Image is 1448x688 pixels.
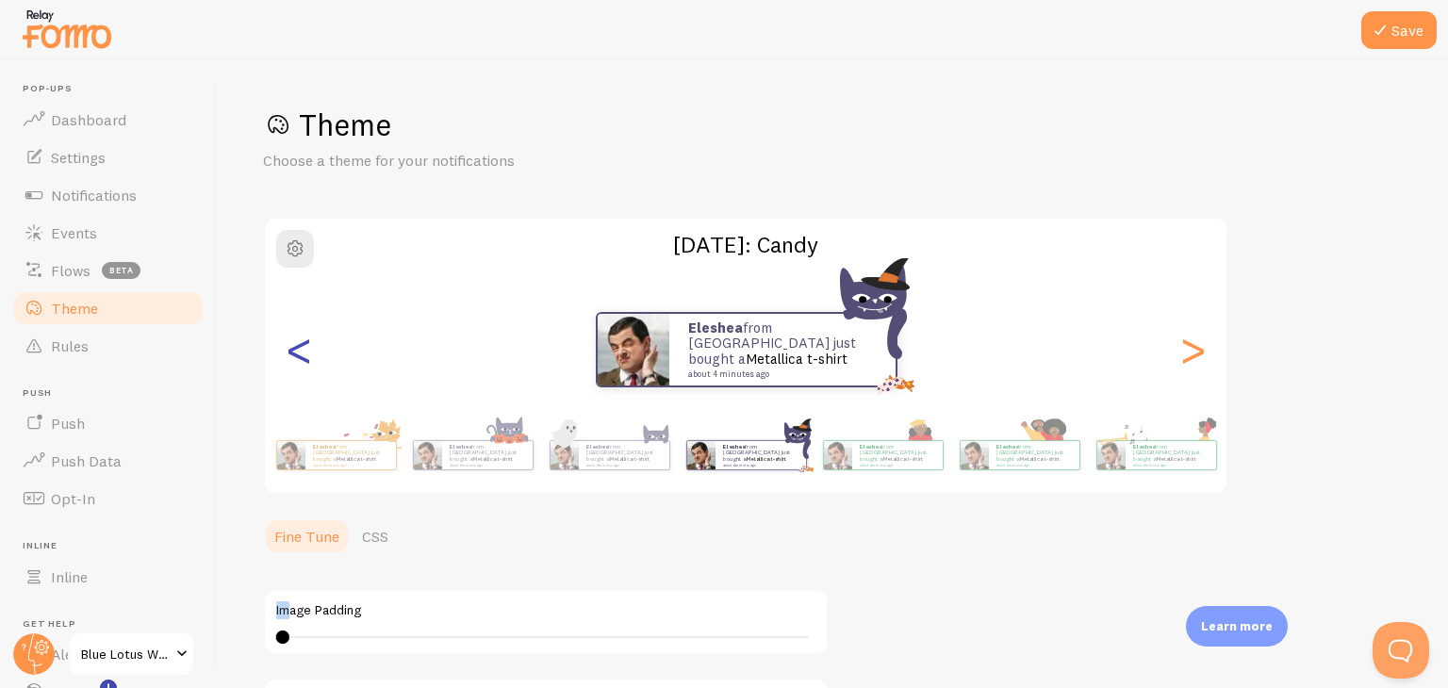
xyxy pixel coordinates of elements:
a: Push [11,404,206,442]
span: Push [23,387,206,400]
span: Pop-ups [23,83,206,95]
a: Metallica t-shirt [472,455,513,463]
img: Fomo [550,441,578,469]
p: from [GEOGRAPHIC_DATA] just bought a [586,443,662,467]
small: about 4 minutes ago [313,463,387,467]
a: CSS [351,517,400,555]
span: Push [51,414,85,433]
span: Inline [51,567,88,586]
strong: eleshea [723,443,745,450]
div: Previous slide [288,282,310,418]
img: Fomo [598,314,669,385]
a: Metallica t-shirt [1156,455,1196,463]
iframe: Help Scout Beacon - Open [1373,622,1429,679]
span: Blue Lotus Water [81,643,171,665]
h2: [DATE]: Candy [265,230,1226,259]
span: Get Help [23,618,206,631]
small: about 4 minutes ago [1133,463,1207,467]
strong: eleshea [860,443,881,450]
small: about 4 minutes ago [723,463,797,467]
a: Theme [11,289,206,327]
small: about 4 minutes ago [860,463,933,467]
a: Metallica t-shirt [882,455,923,463]
h1: Theme [263,106,1403,144]
p: from [GEOGRAPHIC_DATA] just bought a [860,443,935,467]
p: Choose a theme for your notifications [263,150,716,172]
a: Events [11,214,206,252]
a: Settings [11,139,206,176]
strong: eleshea [450,443,471,450]
span: Settings [51,148,106,167]
img: fomo-relay-logo-orange.svg [20,5,114,53]
small: about 4 minutes ago [688,369,871,379]
p: from [GEOGRAPHIC_DATA] just bought a [996,443,1072,467]
img: Fomo [823,441,851,469]
img: Fomo [960,441,988,469]
span: Rules [51,336,89,355]
img: Fomo [686,441,715,469]
a: Rules [11,327,206,365]
a: Push Data [11,442,206,480]
strong: eleshea [996,443,1018,450]
p: from [GEOGRAPHIC_DATA] just bought a [688,320,877,379]
a: Metallica t-shirt [1019,455,1060,463]
a: Inline [11,558,206,596]
img: Fomo [276,441,304,469]
strong: eleshea [1133,443,1155,450]
p: from [GEOGRAPHIC_DATA] just bought a [723,443,798,467]
span: Dashboard [51,110,126,129]
small: about 4 minutes ago [996,463,1070,467]
a: Fine Tune [263,517,351,555]
strong: eleshea [688,319,743,336]
span: Push Data [51,451,122,470]
strong: eleshea [313,443,335,450]
p: Learn more [1201,617,1273,635]
a: Flows beta [11,252,206,289]
img: Fomo [413,441,441,469]
span: Events [51,223,97,242]
label: Image Padding [276,602,815,619]
span: Inline [23,540,206,552]
span: Theme [51,299,98,318]
a: Metallica t-shirt [609,455,650,463]
div: Learn more [1186,606,1288,647]
a: Notifications [11,176,206,214]
p: from [GEOGRAPHIC_DATA] just bought a [313,443,388,467]
strong: eleshea [586,443,608,450]
span: Flows [51,261,90,280]
a: Metallica t-shirt [746,350,847,368]
a: Metallica t-shirt [746,455,786,463]
img: Fomo [1096,441,1125,469]
a: Opt-In [11,480,206,517]
p: from [GEOGRAPHIC_DATA] just bought a [450,443,525,467]
span: beta [102,262,140,279]
span: Opt-In [51,489,95,508]
a: Dashboard [11,101,206,139]
span: Notifications [51,186,137,205]
a: Metallica t-shirt [336,455,376,463]
div: Next slide [1181,282,1204,418]
a: Blue Lotus Water [68,631,195,677]
small: about 4 minutes ago [586,463,660,467]
small: about 4 minutes ago [450,463,523,467]
p: from [GEOGRAPHIC_DATA] just bought a [1133,443,1209,467]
